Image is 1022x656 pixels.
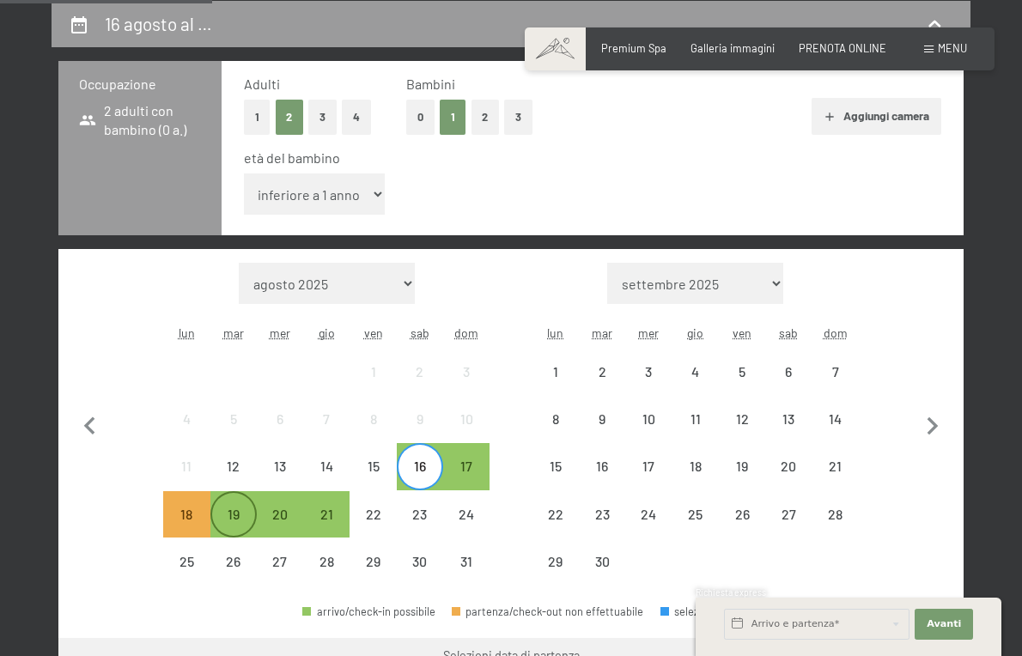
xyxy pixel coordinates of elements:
div: partenza/check-out non effettuabile [812,443,858,489]
div: 10 [627,412,670,455]
div: 6 [767,365,810,408]
div: 4 [674,365,717,408]
div: Fri Aug 01 2025 [350,349,396,395]
div: partenza/check-out non effettuabile [579,349,625,395]
div: Mon Aug 04 2025 [163,396,210,442]
div: 27 [767,507,810,550]
div: partenza/check-out non effettuabile [719,443,765,489]
abbr: domenica [454,325,478,340]
div: Fri Sep 26 2025 [719,491,765,538]
button: 3 [504,100,532,135]
div: partenza/check-out non effettuabile [532,349,579,395]
div: 11 [165,459,208,502]
div: 29 [534,555,577,598]
div: Wed Sep 24 2025 [625,491,672,538]
div: partenza/check-out non effettuabile [443,349,490,395]
div: partenza/check-out non effettuabile [397,349,443,395]
button: 4 [342,100,371,135]
div: Mon Sep 22 2025 [532,491,579,538]
div: 24 [445,507,488,550]
abbr: martedì [592,325,612,340]
span: PRENOTA ONLINE [799,41,886,55]
div: partenza/check-out non effettuabile [579,538,625,585]
div: 28 [305,555,348,598]
abbr: lunedì [547,325,563,340]
button: 1 [244,100,271,135]
div: 16 [581,459,624,502]
div: 2 [398,365,441,408]
div: partenza/check-out non effettuabile [625,491,672,538]
div: Sun Aug 10 2025 [443,396,490,442]
div: 13 [259,459,301,502]
div: partenza/check-out non è effettuabile, poiché non è stato raggiunto il soggiorno minimo richiesto [163,491,210,538]
div: Wed Aug 20 2025 [257,491,303,538]
div: partenza/check-out non effettuabile [257,538,303,585]
div: 18 [165,507,208,550]
div: 10 [445,412,488,455]
div: partenza/check-out possibile [257,491,303,538]
abbr: venerdì [364,325,383,340]
div: Tue Aug 26 2025 [210,538,257,585]
div: 21 [305,507,348,550]
span: Richiesta express [696,587,766,598]
abbr: sabato [411,325,429,340]
div: Thu Aug 21 2025 [303,491,350,538]
div: 26 [212,555,255,598]
div: partenza/check-out non effettuabile [812,349,858,395]
div: Wed Aug 13 2025 [257,443,303,489]
button: 2 [471,100,500,135]
abbr: venerdì [733,325,751,340]
div: Tue Sep 09 2025 [579,396,625,442]
div: partenza/check-out non effettuabile [210,443,257,489]
div: Wed Sep 03 2025 [625,349,672,395]
div: partenza/check-out non effettuabile [350,396,396,442]
div: Thu Aug 07 2025 [303,396,350,442]
div: Tue Aug 12 2025 [210,443,257,489]
div: Fri Aug 15 2025 [350,443,396,489]
div: Wed Sep 10 2025 [625,396,672,442]
div: 24 [627,507,670,550]
div: partenza/check-out non effettuabile [765,349,812,395]
div: partenza/check-out non effettuabile [452,606,644,617]
div: 12 [212,459,255,502]
div: Thu Sep 11 2025 [672,396,719,442]
div: partenza/check-out non effettuabile [210,538,257,585]
button: Mese successivo [915,263,951,586]
div: partenza/check-out non effettuabile [579,491,625,538]
div: partenza/check-out non effettuabile [303,396,350,442]
div: partenza/check-out non effettuabile [532,396,579,442]
div: Sat Aug 30 2025 [397,538,443,585]
abbr: martedì [223,325,244,340]
div: 18 [674,459,717,502]
div: 17 [627,459,670,502]
div: Sun Aug 03 2025 [443,349,490,395]
div: partenza/check-out non effettuabile [672,396,719,442]
div: 25 [674,507,717,550]
div: 16 [398,459,441,502]
div: partenza/check-out non effettuabile [163,538,210,585]
div: 23 [581,507,624,550]
abbr: domenica [824,325,848,340]
div: 9 [581,412,624,455]
div: 22 [351,507,394,550]
div: partenza/check-out non effettuabile [719,491,765,538]
div: 14 [813,412,856,455]
div: 12 [721,412,763,455]
div: 26 [721,507,763,550]
div: Thu Sep 04 2025 [672,349,719,395]
div: partenza/check-out non effettuabile [532,538,579,585]
div: 1 [351,365,394,408]
div: 7 [305,412,348,455]
div: partenza/check-out non effettuabile [443,491,490,538]
div: partenza/check-out non effettuabile [719,349,765,395]
div: 3 [445,365,488,408]
div: età del bambino [244,149,928,167]
div: Sat Aug 02 2025 [397,349,443,395]
div: partenza/check-out non effettuabile [812,491,858,538]
div: partenza/check-out non effettuabile [579,396,625,442]
div: partenza/check-out non effettuabile [765,396,812,442]
div: Wed Aug 27 2025 [257,538,303,585]
div: partenza/check-out non effettuabile [397,396,443,442]
div: Thu Sep 25 2025 [672,491,719,538]
div: Sat Sep 20 2025 [765,443,812,489]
